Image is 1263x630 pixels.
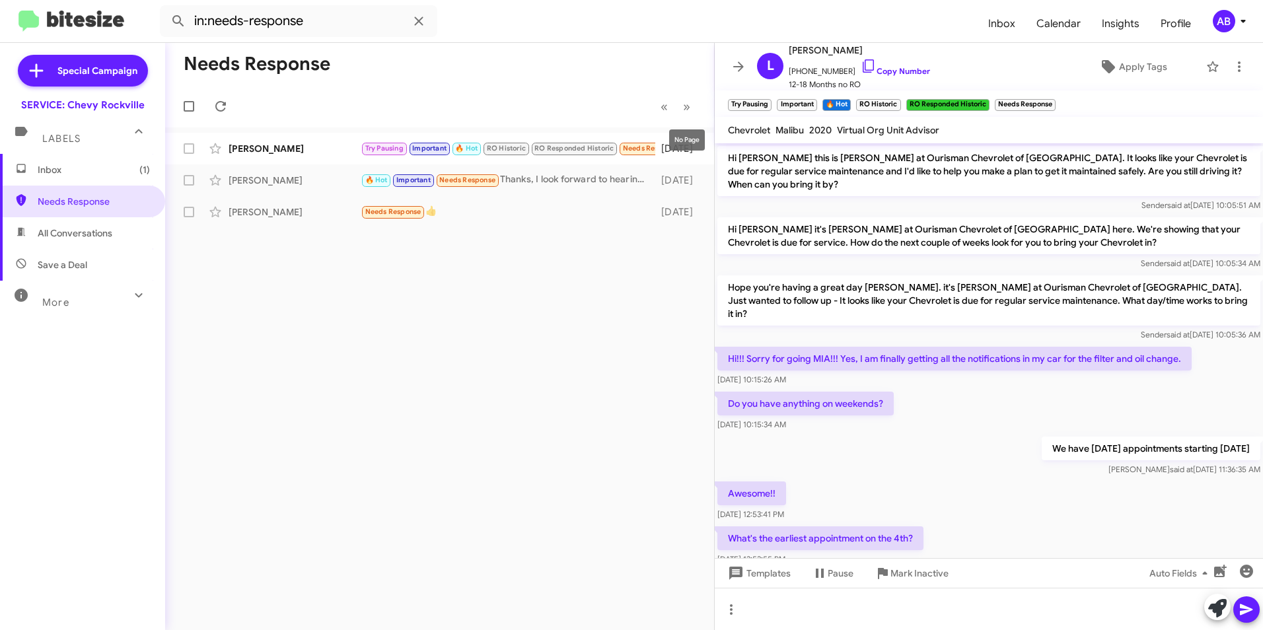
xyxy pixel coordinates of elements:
span: Virtual Org Unit Advisor [837,124,939,136]
span: Pause [828,561,853,585]
span: Sender [DATE] 10:05:34 AM [1141,258,1260,268]
span: More [42,297,69,308]
span: All Conversations [38,227,112,240]
span: L [767,55,774,77]
button: AB [1202,10,1248,32]
small: Important [777,99,816,111]
small: Try Pausing [728,99,772,111]
button: Pause [801,561,864,585]
span: Needs Response [439,176,495,184]
a: Insights [1091,5,1150,43]
a: Special Campaign [18,55,148,87]
small: 🔥 Hot [822,99,851,111]
span: Save a Deal [38,258,87,271]
small: RO Historic [856,99,900,111]
span: said at [1170,464,1193,474]
div: No Page [669,129,705,151]
span: Sender [DATE] 10:05:51 AM [1141,200,1260,210]
span: Needs Response [38,195,150,208]
span: 🔥 Hot [365,176,388,184]
span: [PERSON_NAME] [DATE] 11:36:35 AM [1108,464,1260,474]
div: Do you have anything for [DATE] that [DATE]? [361,141,655,156]
span: (1) [139,163,150,176]
p: Hi [PERSON_NAME] this is [PERSON_NAME] at Ourisman Chevrolet of [GEOGRAPHIC_DATA]. It looks like ... [717,146,1260,196]
span: Apply Tags [1119,55,1167,79]
p: Awesome!! [717,481,786,505]
span: [DATE] 10:15:26 AM [717,374,786,384]
span: [DATE] 10:15:34 AM [717,419,786,429]
span: » [683,98,690,115]
button: Previous [653,93,676,120]
div: [PERSON_NAME] [229,174,361,187]
span: Needs Response [365,207,421,216]
span: Chevrolet [728,124,770,136]
p: Hi!!! Sorry for going MIA!!! Yes, I am finally getting all the notifications in my car for the fi... [717,347,1192,370]
div: [DATE] [655,142,704,155]
h1: Needs Response [184,53,330,75]
p: We have [DATE] appointments starting [DATE] [1042,437,1260,460]
small: Needs Response [995,99,1056,111]
button: Apply Tags [1065,55,1200,79]
span: said at [1167,330,1190,339]
span: Templates [725,561,791,585]
div: [DATE] [655,174,704,187]
span: « [661,98,668,115]
span: Important [412,144,447,153]
span: Try Pausing [365,144,404,153]
div: [PERSON_NAME] [229,205,361,219]
nav: Page navigation example [653,93,698,120]
span: Needs Response [623,144,679,153]
div: [PERSON_NAME] [229,142,361,155]
span: Malibu [776,124,804,136]
span: Mark Inactive [890,561,949,585]
button: Mark Inactive [864,561,959,585]
small: RO Responded Historic [906,99,990,111]
div: SERVICE: Chevy Rockville [21,98,145,112]
div: AB [1213,10,1235,32]
button: Next [675,93,698,120]
span: Special Campaign [57,64,137,77]
div: [DATE] [655,205,704,219]
span: [DATE] 12:53:41 PM [717,509,784,519]
span: Important [396,176,431,184]
a: Inbox [978,5,1026,43]
button: Templates [715,561,801,585]
button: Auto Fields [1139,561,1223,585]
span: [PHONE_NUMBER] [789,58,930,78]
span: 12-18 Months no RO [789,78,930,91]
span: said at [1167,258,1190,268]
div: 👍 [361,204,655,219]
span: Inbox [38,163,150,176]
span: Sender [DATE] 10:05:36 AM [1141,330,1260,339]
a: Profile [1150,5,1202,43]
p: Do you have anything on weekends? [717,392,894,415]
span: RO Historic [487,144,526,153]
div: Thanks, I look forward to hearing from them. [361,172,655,188]
span: 🔥 Hot [455,144,478,153]
input: Search [160,5,437,37]
a: Calendar [1026,5,1091,43]
span: [PERSON_NAME] [789,42,930,58]
span: Auto Fields [1149,561,1213,585]
p: Hope you're having a great day [PERSON_NAME]. it's [PERSON_NAME] at Ourisman Chevrolet of [GEOGRA... [717,275,1260,326]
span: RO Responded Historic [534,144,614,153]
span: said at [1167,200,1190,210]
p: What's the earliest appointment on the 4th? [717,526,923,550]
p: Hi [PERSON_NAME] it's [PERSON_NAME] at Ourisman Chevrolet of [GEOGRAPHIC_DATA] here. We're showin... [717,217,1260,254]
span: 2020 [809,124,832,136]
span: Labels [42,133,81,145]
span: [DATE] 12:53:55 PM [717,554,785,564]
a: Copy Number [861,66,930,76]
